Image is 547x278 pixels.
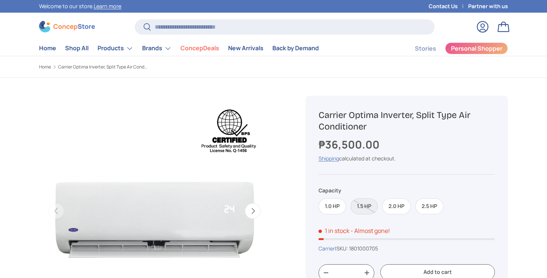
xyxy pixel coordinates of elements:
[319,154,495,162] div: calculated at checkout.
[39,41,319,56] nav: Primary
[138,41,176,56] summary: Brands
[445,42,508,54] a: Personal Shopper
[351,198,378,214] label: Sold out
[415,41,436,56] a: Stories
[58,65,147,69] a: Carrier Optima Inverter, Split Type Air Conditioner
[319,245,335,252] a: Carrier
[142,41,172,56] a: Brands
[468,2,508,10] a: Partner with us
[319,137,381,152] strong: ₱36,500.00
[180,41,219,55] a: ConcepDeals
[319,186,341,194] legend: Capacity
[39,21,95,32] img: ConcepStore
[451,45,502,51] span: Personal Shopper
[39,65,51,69] a: Home
[349,245,378,252] span: 1801000705
[429,2,468,10] a: Contact Us
[228,41,263,55] a: New Arrivals
[39,2,121,10] p: Welcome to our store.
[94,3,121,10] a: Learn more
[351,227,390,235] p: - Almost gone!
[397,41,508,56] nav: Secondary
[319,109,495,132] h1: Carrier Optima Inverter, Split Type Air Conditioner
[272,41,319,55] a: Back by Demand
[319,155,339,162] a: Shipping
[335,245,378,252] span: |
[336,245,348,252] span: SKU:
[97,41,133,56] a: Products
[65,41,89,55] a: Shop All
[93,41,138,56] summary: Products
[39,64,288,70] nav: Breadcrumbs
[319,227,349,235] span: 1 in stock
[39,41,56,55] a: Home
